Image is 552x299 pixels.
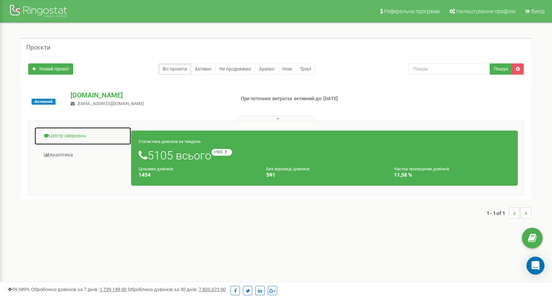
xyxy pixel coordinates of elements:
[241,95,356,102] p: При поточних витратах активний до: [DATE]
[211,149,232,156] small: +905
[487,200,531,226] nav: ...
[26,44,50,51] h5: Проєкти
[409,63,490,75] input: Пошук
[394,172,510,178] h4: 11,58 %
[191,63,216,75] a: Активні
[100,287,127,292] u: 1 739 149,00
[34,146,131,164] a: Аналiтика
[28,63,73,75] a: Новий проєкт
[139,149,510,162] h1: 5105 всього
[296,63,315,75] a: Тріал
[394,167,449,171] small: Частка пропущених дзвінків
[531,8,544,14] span: Вихід
[384,8,440,14] span: Реферальна програма
[199,287,226,292] u: 7 835 073,00
[139,172,255,178] h4: 1454
[278,63,296,75] a: Нові
[255,63,279,75] a: Архівні
[215,63,255,75] a: Не продовжені
[71,90,228,100] p: [DOMAIN_NAME]
[34,127,131,145] a: Центр звернень
[266,172,383,178] h4: 591
[526,257,544,275] div: Open Intercom Messenger
[78,101,144,106] span: [EMAIL_ADDRESS][DOMAIN_NAME]
[266,167,309,171] small: Без відповіді дзвінків
[32,99,56,105] span: Активний
[139,139,201,144] small: Статистика дзвінків за тиждень
[128,287,226,292] span: Оброблено дзвінків за 30 днів :
[158,63,191,75] a: Всі проєкти
[139,167,173,171] small: Цільових дзвінків
[487,207,509,219] span: 1 - 1 of 1
[31,287,127,292] span: Оброблено дзвінків за 7 днів :
[8,287,30,292] span: 99,989%
[490,63,512,75] button: Пошук
[456,8,516,14] span: Налаштування профілю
